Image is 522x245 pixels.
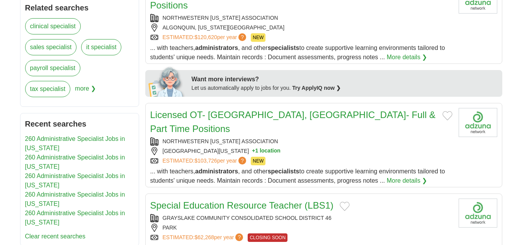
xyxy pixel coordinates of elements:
[25,60,80,76] a: payroll specialist
[268,168,299,175] strong: specialists
[163,157,248,165] a: ESTIMATED:$103,726per year?
[194,158,217,164] span: $103,726
[25,2,134,14] h2: Related searches
[194,234,214,240] span: $62,268
[194,34,217,40] span: $120,620
[25,81,71,97] a: tax specialist
[459,199,497,228] img: Company logo
[150,168,445,184] span: ... with teachers, , and other to create supportive learning environments tailored to students' u...
[25,39,77,55] a: sales specialist
[150,200,334,211] a: Special Education Resource Teacher (LBS1)
[75,81,96,102] span: more ❯
[25,154,125,170] a: 260 Administrative Specialist Jobs in [US_STATE]
[150,147,452,155] div: [GEOGRAPHIC_DATA][US_STATE]
[252,147,281,155] button: +1 location
[238,157,246,164] span: ?
[25,210,125,226] a: 260 Administrative Specialist Jobs in [US_STATE]
[150,110,435,134] a: Licensed OT- [GEOGRAPHIC_DATA], [GEOGRAPHIC_DATA]- Full & Part Time Positions
[25,135,125,151] a: 260 Administrative Specialist Jobs in [US_STATE]
[192,84,498,92] div: Let us automatically apply to jobs for you.
[459,108,497,137] img: Company logo
[81,39,121,55] a: it specialist
[235,233,243,241] span: ?
[268,45,299,51] strong: specialists
[25,233,86,240] a: Clear recent searches
[195,45,238,51] strong: administrators
[251,33,265,42] span: NEW
[148,66,186,97] img: apply-iq-scientist.png
[292,85,341,91] a: Try ApplyIQ now ❯
[442,111,452,120] button: Add to favorite jobs
[163,233,245,242] a: ESTIMATED:$62,268per year?
[25,118,134,130] h2: Recent searches
[340,202,350,211] button: Add to favorite jobs
[387,53,427,62] a: More details ❯
[192,75,498,84] div: Want more interviews?
[25,191,125,207] a: 260 Administrative Specialist Jobs in [US_STATE]
[25,173,125,188] a: 260 Administrative Specialist Jobs in [US_STATE]
[150,224,452,232] div: PARK
[150,24,452,32] div: ALGONQUIN, [US_STATE][GEOGRAPHIC_DATA]
[387,176,427,185] a: More details ❯
[25,18,81,34] a: clinical specialist
[195,168,238,175] strong: administrators
[238,33,246,41] span: ?
[252,147,255,155] span: +
[150,45,445,60] span: ... with teachers, , and other to create supportive learning environments tailored to students' u...
[248,233,287,242] span: CLOSING SOON
[150,14,452,22] div: NORTHWESTERN [US_STATE] ASSOCIATION
[251,157,265,165] span: NEW
[150,214,452,222] div: GRAYSLAKE COMMUNITY CONSOLIDATED SCHOOL DISTRICT 46
[150,137,452,146] div: NORTHWESTERN [US_STATE] ASSOCIATION
[163,33,248,42] a: ESTIMATED:$120,620per year?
